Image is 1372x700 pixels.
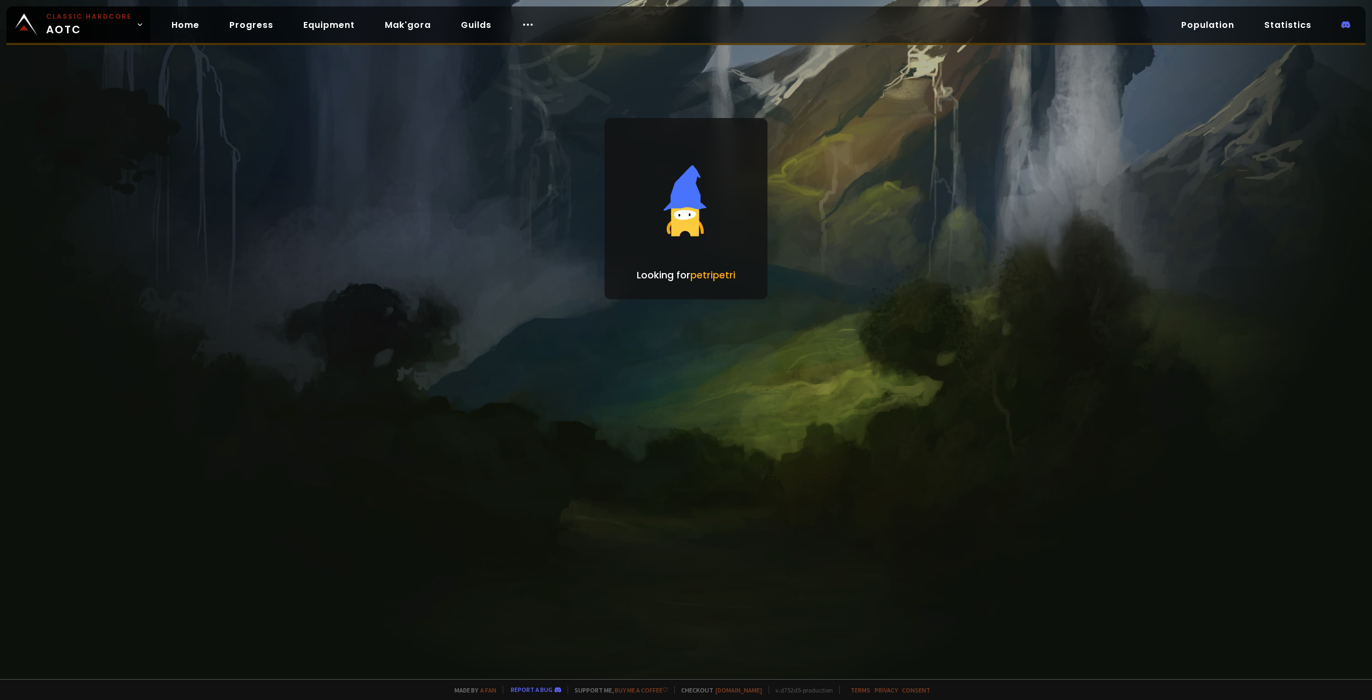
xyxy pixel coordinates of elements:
[568,686,668,694] span: Support me,
[46,12,132,38] span: AOTC
[615,686,668,694] a: Buy me a coffee
[480,686,496,694] a: a fan
[221,14,282,36] a: Progress
[851,686,870,694] a: Terms
[769,686,833,694] span: v. d752d5 - production
[295,14,363,36] a: Equipment
[674,686,762,694] span: Checkout
[637,268,735,282] p: Looking for
[376,14,439,36] a: Mak'gora
[452,14,500,36] a: Guilds
[6,6,150,43] a: Classic HardcoreAOTC
[511,686,553,694] a: Report a bug
[1173,14,1243,36] a: Population
[46,12,132,21] small: Classic Hardcore
[1256,14,1320,36] a: Statistics
[875,686,898,694] a: Privacy
[448,686,496,694] span: Made by
[163,14,208,36] a: Home
[902,686,930,694] a: Consent
[690,268,735,282] span: petripetri
[715,686,762,694] a: [DOMAIN_NAME]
